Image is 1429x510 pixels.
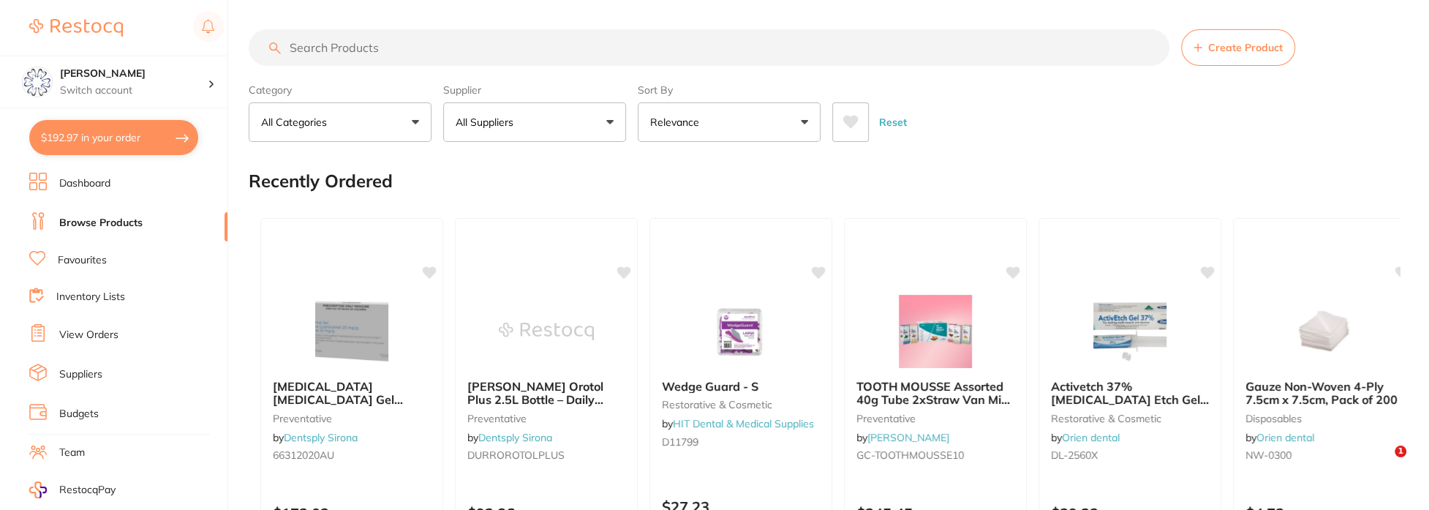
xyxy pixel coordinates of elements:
[1245,380,1403,407] b: Gauze Non-Woven 4-Ply 7.5cm x 7.5cm, Pack of 200
[1051,449,1209,461] small: DL-2560X
[1062,431,1120,444] a: Orien dental
[1051,380,1209,407] b: Activetch 37% Phosphoric Acid Etch Gel, 60ml Refill Syringe
[1245,431,1314,444] span: by
[23,67,52,97] img: Eumundi Dental
[273,431,358,444] span: by
[29,481,116,498] a: RestocqPay
[273,380,431,407] b: Oraqix Periodontal Gel Lignocaine 25 mg/g, Prilocaine 25mg/g
[467,380,625,407] b: Durr Orotol Plus 2.5L Bottle – Daily Suction Cleaner
[59,176,110,191] a: Dashboard
[499,295,594,368] img: Durr Orotol Plus 2.5L Bottle – Daily Suction Cleaner
[867,431,949,444] a: [PERSON_NAME]
[56,290,125,304] a: Inventory Lists
[58,253,107,268] a: Favourites
[1208,42,1283,53] span: Create Product
[29,11,123,45] a: Restocq Logo
[284,431,358,444] a: Dentsply Sirona
[249,102,431,142] button: All Categories
[59,446,85,460] a: Team
[662,436,820,448] small: D11799
[59,483,116,498] span: RestocqPay
[673,417,814,430] a: HIT Dental & Medical Supplies
[60,83,208,98] p: Switch account
[1051,431,1120,444] span: by
[856,431,949,444] span: by
[1277,295,1372,368] img: Gauze Non-Woven 4-Ply 7.5cm x 7.5cm, Pack of 200
[1245,413,1403,424] small: disposables
[273,413,431,424] small: preventative
[467,413,625,424] small: preventative
[1245,449,1403,461] small: NW-0300
[304,295,399,368] img: Oraqix Periodontal Gel Lignocaine 25 mg/g, Prilocaine 25mg/g
[467,449,625,461] small: DURROROTOLPLUS
[662,417,814,430] span: by
[638,102,821,142] button: Relevance
[856,449,1014,461] small: GC-TOOTHMOUSSE10
[856,380,1014,407] b: TOOTH MOUSSE Assorted 40g Tube 2xStraw Van Mint Melon Tfrutti
[875,102,911,142] button: Reset
[650,115,705,130] p: Relevance
[856,413,1014,424] small: preventative
[29,19,123,37] img: Restocq Logo
[638,83,821,97] label: Sort By
[467,431,552,444] span: by
[249,29,1169,66] input: Search Products
[1181,29,1295,66] button: Create Product
[662,380,820,393] b: Wedge Guard - S
[249,83,431,97] label: Category
[249,171,393,192] h2: Recently Ordered
[1395,446,1406,457] span: 1
[59,328,118,342] a: View Orders
[1051,413,1209,424] small: restorative & cosmetic
[693,295,788,368] img: Wedge Guard - S
[60,67,208,81] h4: Eumundi Dental
[273,449,431,461] small: 66312020AU
[478,431,552,444] a: Dentsply Sirona
[1365,446,1400,481] iframe: Intercom live chat
[662,399,820,410] small: restorative & cosmetic
[59,216,143,230] a: Browse Products
[443,102,626,142] button: All Suppliers
[59,367,102,382] a: Suppliers
[1256,431,1314,444] a: Orien dental
[456,115,519,130] p: All Suppliers
[29,481,47,498] img: RestocqPay
[443,83,626,97] label: Supplier
[888,295,983,368] img: TOOTH MOUSSE Assorted 40g Tube 2xStraw Van Mint Melon Tfrutti
[29,120,198,155] button: $192.97 in your order
[1082,295,1177,368] img: Activetch 37% Phosphoric Acid Etch Gel, 60ml Refill Syringe
[59,407,99,421] a: Budgets
[261,115,333,130] p: All Categories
